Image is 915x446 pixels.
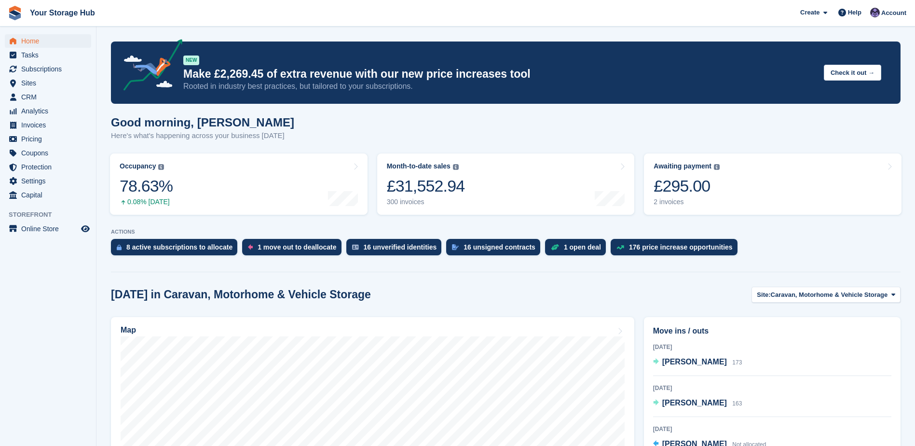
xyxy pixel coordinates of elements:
[21,104,79,118] span: Analytics
[183,67,816,81] p: Make £2,269.45 of extra revenue with our new price increases tool
[377,153,635,215] a: Month-to-date sales £31,552.94 300 invoices
[5,48,91,62] a: menu
[21,146,79,160] span: Coupons
[564,243,601,251] div: 1 open deal
[653,384,891,392] div: [DATE]
[751,287,901,303] button: Site: Caravan, Motorhome & Vehicle Storage
[21,188,79,202] span: Capital
[258,243,336,251] div: 1 move out to deallocate
[551,244,559,251] img: deal-1b604bf984904fb50ccaf53a9ad4b4a5d6e5aea283cecdc64d6e3604feb123c2.svg
[5,34,91,48] a: menu
[110,153,368,215] a: Occupancy 78.63% 0.08% [DATE]
[111,288,371,301] h2: [DATE] in Caravan, Motorhome & Vehicle Storage
[183,56,199,65] div: NEW
[5,222,91,236] a: menu
[5,76,91,90] a: menu
[21,76,79,90] span: Sites
[732,400,742,407] span: 163
[346,239,447,260] a: 16 unverified identities
[5,174,91,188] a: menu
[881,8,906,18] span: Account
[824,65,881,81] button: Check it out →
[352,244,359,250] img: verify_identity-adf6edd0f0f0b5bbfe63781bf79b02c33cf7c696d77639b501bdc392416b5a36.svg
[21,34,79,48] span: Home
[21,118,79,132] span: Invoices
[387,176,465,196] div: £31,552.94
[5,146,91,160] a: menu
[653,397,742,410] a: [PERSON_NAME] 163
[653,343,891,351] div: [DATE]
[453,164,459,170] img: icon-info-grey-7440780725fd019a000dd9b08b2336e03edf1995a4989e88bcd33f0948082b44.svg
[111,116,294,129] h1: Good morning, [PERSON_NAME]
[21,62,79,76] span: Subscriptions
[120,198,173,206] div: 0.08% [DATE]
[158,164,164,170] img: icon-info-grey-7440780725fd019a000dd9b08b2336e03edf1995a4989e88bcd33f0948082b44.svg
[121,326,136,334] h2: Map
[662,358,727,366] span: [PERSON_NAME]
[111,239,242,260] a: 8 active subscriptions to allocate
[654,176,720,196] div: £295.00
[5,62,91,76] a: menu
[848,8,861,17] span: Help
[644,153,901,215] a: Awaiting payment £295.00 2 invoices
[120,162,156,170] div: Occupancy
[242,239,346,260] a: 1 move out to deallocate
[21,160,79,174] span: Protection
[870,8,880,17] img: Liam Beddard
[9,210,96,220] span: Storefront
[115,39,183,94] img: price-adjustments-announcement-icon-8257ccfd72463d97f412b2fc003d46551f7dbcb40ab6d574587a9cd5c0d94...
[757,290,770,300] span: Site:
[654,162,711,170] div: Awaiting payment
[732,359,742,366] span: 173
[452,244,459,250] img: contract_signature_icon-13c848040528278c33f63329250d36e43548de30e8caae1d1a13099fd9432cc5.svg
[771,290,888,300] span: Caravan, Motorhome & Vehicle Storage
[446,239,545,260] a: 16 unsigned contracts
[117,244,122,251] img: active_subscription_to_allocate_icon-d502201f5373d7db506a760aba3b589e785aa758c864c3986d89f69b8ff3...
[629,243,733,251] div: 176 price increase opportunities
[364,243,437,251] div: 16 unverified identities
[126,243,232,251] div: 8 active subscriptions to allocate
[8,6,22,20] img: stora-icon-8386f47178a22dfd0bd8f6a31ec36ba5ce8667c1dd55bd0f319d3a0aa187defe.svg
[21,90,79,104] span: CRM
[5,104,91,118] a: menu
[662,399,727,407] span: [PERSON_NAME]
[21,48,79,62] span: Tasks
[653,325,891,337] h2: Move ins / outs
[21,132,79,146] span: Pricing
[616,245,624,250] img: price_increase_opportunities-93ffe204e8149a01c8c9dc8f82e8f89637d9d84a8eef4429ea346261dce0b2c0.svg
[5,90,91,104] a: menu
[111,130,294,141] p: Here's what's happening across your business [DATE]
[800,8,819,17] span: Create
[5,160,91,174] a: menu
[5,188,91,202] a: menu
[21,222,79,236] span: Online Store
[183,81,816,92] p: Rooted in industry best practices, but tailored to your subscriptions.
[654,198,720,206] div: 2 invoices
[21,174,79,188] span: Settings
[611,239,742,260] a: 176 price increase opportunities
[653,425,891,433] div: [DATE]
[26,5,99,21] a: Your Storage Hub
[387,198,465,206] div: 300 invoices
[5,118,91,132] a: menu
[653,356,742,369] a: [PERSON_NAME] 173
[80,223,91,235] a: Preview store
[714,164,720,170] img: icon-info-grey-7440780725fd019a000dd9b08b2336e03edf1995a4989e88bcd33f0948082b44.svg
[5,132,91,146] a: menu
[120,176,173,196] div: 78.63%
[545,239,611,260] a: 1 open deal
[464,243,535,251] div: 16 unsigned contracts
[111,229,901,235] p: ACTIONS
[248,244,253,250] img: move_outs_to_deallocate_icon-f764333ba52eb49d3ac5e1228854f67142a1ed5810a6f6cc68b1a99e826820c5.svg
[387,162,451,170] div: Month-to-date sales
